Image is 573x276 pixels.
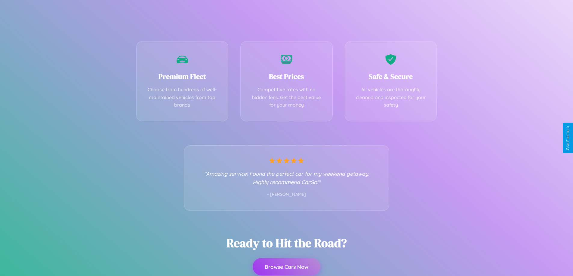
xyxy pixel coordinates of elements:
p: All vehicles are thoroughly cleaned and inspected for your safety [354,86,428,109]
h3: Safe & Secure [354,71,428,81]
p: Competitive rates with no hidden fees. Get the best value for your money [250,86,323,109]
h3: Premium Fleet [146,71,219,81]
button: Browse Cars Now [253,258,320,275]
p: "Amazing service! Found the perfect car for my weekend getaway. Highly recommend CarGo!" [196,169,377,186]
h3: Best Prices [250,71,323,81]
p: Choose from hundreds of well-maintained vehicles from top brands [146,86,219,109]
p: - [PERSON_NAME] [196,191,377,199]
div: Give Feedback [566,126,570,150]
h2: Ready to Hit the Road? [226,235,347,251]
